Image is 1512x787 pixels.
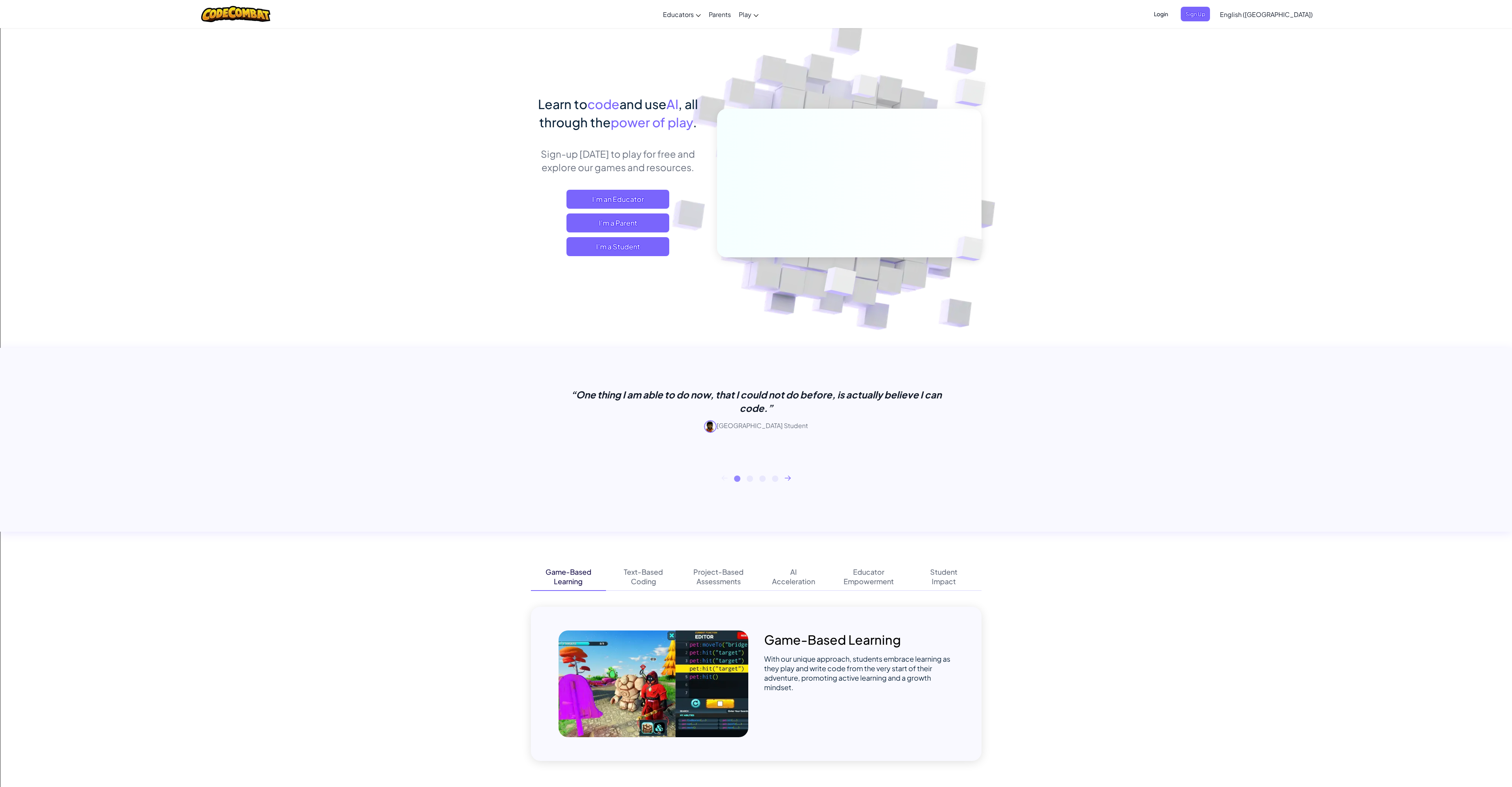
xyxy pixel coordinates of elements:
span: Educators [663,10,694,19]
img: avatar [704,420,717,433]
span: code [587,96,619,112]
span: power of play [611,114,693,130]
a: Educators [659,4,705,25]
button: 4 [772,476,778,482]
span: Play [739,10,751,19]
img: Overlap cubes [836,59,893,118]
span: and use [619,96,666,112]
a: I'm an Educator [566,190,669,209]
button: Login [1149,7,1173,21]
img: Overlap cubes [939,59,1008,126]
img: CodeCombat logo [201,6,270,22]
span: . [693,114,697,130]
button: I'm a Student [566,237,669,256]
p: “One thing I am able to do now, that I could not do before, is actually believe I can code.” [559,388,954,415]
span: Learn to [538,96,587,112]
span: AI [666,96,678,112]
a: Play [735,4,763,25]
p: [GEOGRAPHIC_DATA] Student [559,420,954,433]
p: Sign-up [DATE] to play for free and explore our games and resources. [531,147,705,174]
button: 1 [734,476,740,482]
button: 3 [759,476,766,482]
img: Overlap cubes [804,250,875,316]
a: Parents [705,4,735,25]
span: English ([GEOGRAPHIC_DATA]) [1220,10,1313,19]
button: Sign Up [1181,7,1210,21]
button: 2 [747,476,753,482]
a: I'm a Parent [566,213,669,232]
a: English ([GEOGRAPHIC_DATA]) [1216,4,1317,25]
img: Overlap cubes [942,220,1002,277]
